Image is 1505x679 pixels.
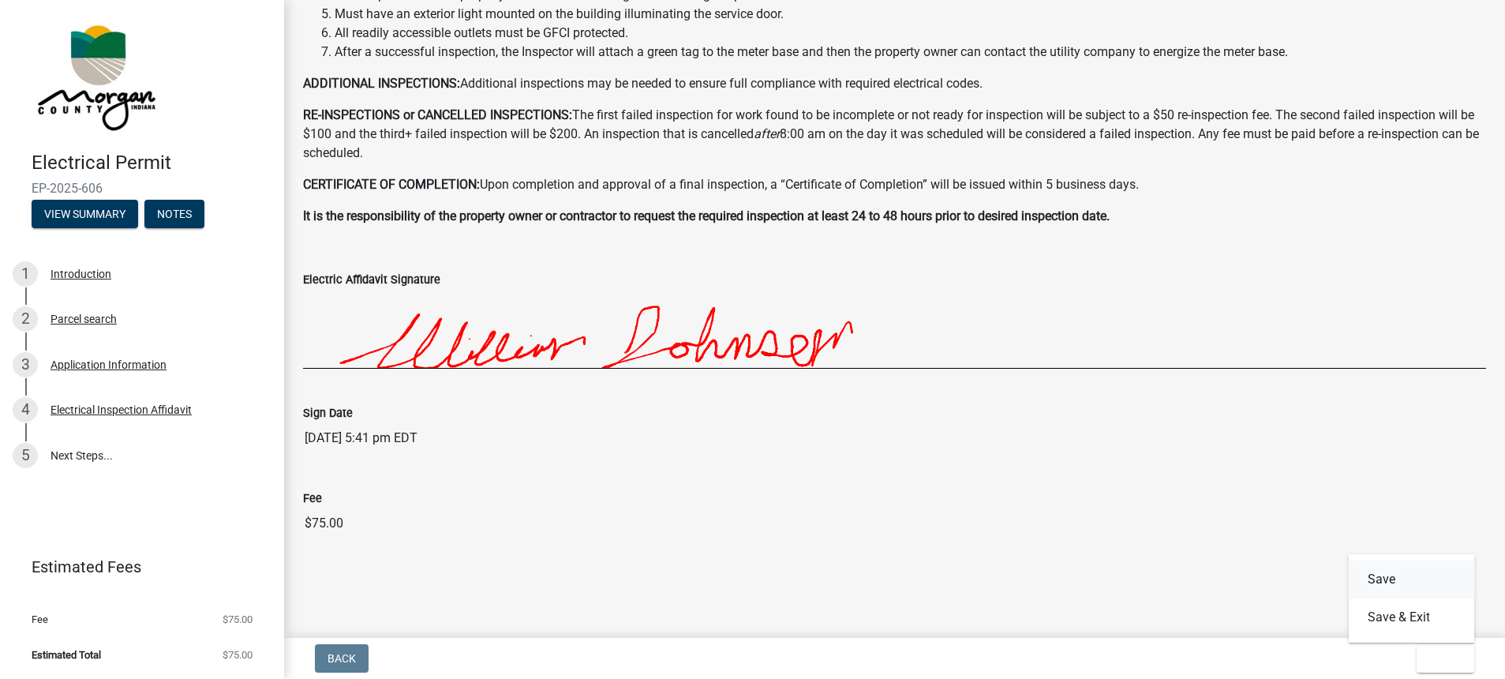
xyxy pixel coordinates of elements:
[328,652,356,665] span: Back
[144,200,204,228] button: Notes
[1429,652,1452,665] span: Exit
[303,107,572,122] strong: RE-INSPECTIONS or CANCELLED INSPECTIONS:
[303,74,1486,93] p: Additional inspections may be needed to ensure full compliance with required electrical codes.
[303,177,480,192] strong: CERTIFICATE OF COMPLETION:
[13,306,38,332] div: 2
[1349,554,1475,643] div: Exit
[335,5,1486,24] li: Must have an exterior light mounted on the building illuminating the service door.
[51,313,117,324] div: Parcel search
[303,208,1110,223] strong: It is the responsibility of the property owner or contractor to request the required inspection a...
[13,443,38,468] div: 5
[223,650,253,660] span: $75.00
[303,408,353,419] label: Sign Date
[144,208,204,221] wm-modal-confirm: Notes
[13,261,38,287] div: 1
[32,152,271,174] h4: Electrical Permit
[51,404,192,415] div: Electrical Inspection Affidavit
[51,359,167,370] div: Application Information
[1349,561,1475,598] button: Save
[335,24,1486,43] li: All readily accessible outlets must be GFCI protected.
[335,43,1486,62] li: After a successful inspection, the Inspector will attach a green tag to the meter base and then t...
[754,126,780,141] i: after
[13,352,38,377] div: 3
[315,644,369,673] button: Back
[32,181,253,196] span: EP-2025-606
[303,175,1486,194] p: Upon completion and approval of a final inspection, a “Certificate of Completion” will be issued ...
[303,289,1110,368] img: PwAAAAASUVORK5CYII=
[13,397,38,422] div: 4
[32,650,101,660] span: Estimated Total
[303,493,322,505] label: Fee
[13,551,259,583] a: Estimated Fees
[223,614,253,625] span: $75.00
[1417,644,1474,673] button: Exit
[303,106,1486,163] p: The first failed inspection for work found to be incomplete or not ready for inspection will be s...
[303,76,460,91] strong: ADDITIONAL INSPECTIONS:
[32,200,138,228] button: View Summary
[32,17,159,135] img: Morgan County, Indiana
[303,275,440,286] label: Electric Affidavit Signature
[51,268,111,279] div: Introduction
[32,208,138,221] wm-modal-confirm: Summary
[1349,598,1475,636] button: Save & Exit
[32,614,48,625] span: Fee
